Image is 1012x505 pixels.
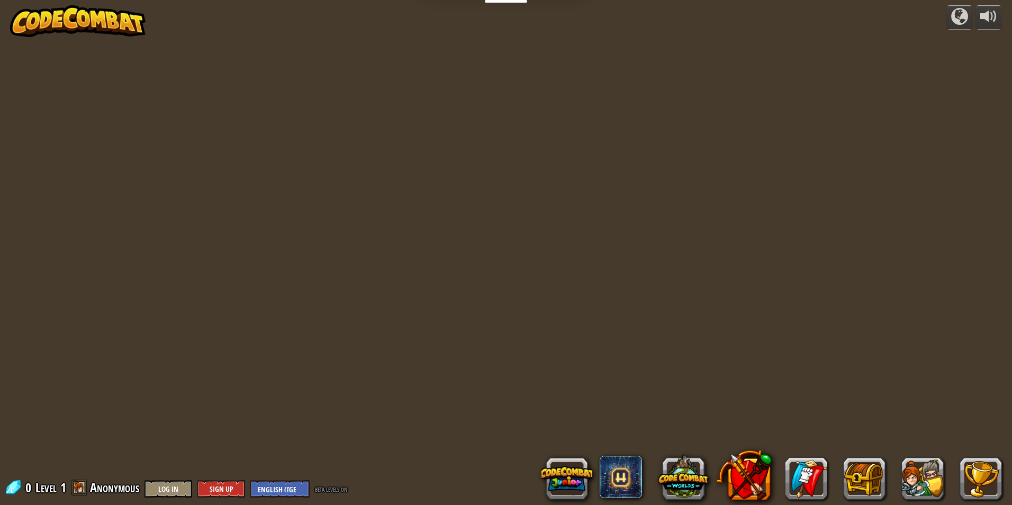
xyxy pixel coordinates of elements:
span: beta levels on [315,484,347,494]
img: CodeCombat - Learn how to code by playing a game [10,5,146,37]
span: Level [35,479,57,497]
span: 1 [60,479,66,496]
button: Adjust volume [975,5,1002,30]
button: Sign Up [197,480,245,498]
button: Log In [144,480,192,498]
span: 0 [25,479,34,496]
button: Campaigns [946,5,973,30]
span: Anonymous [90,479,139,496]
